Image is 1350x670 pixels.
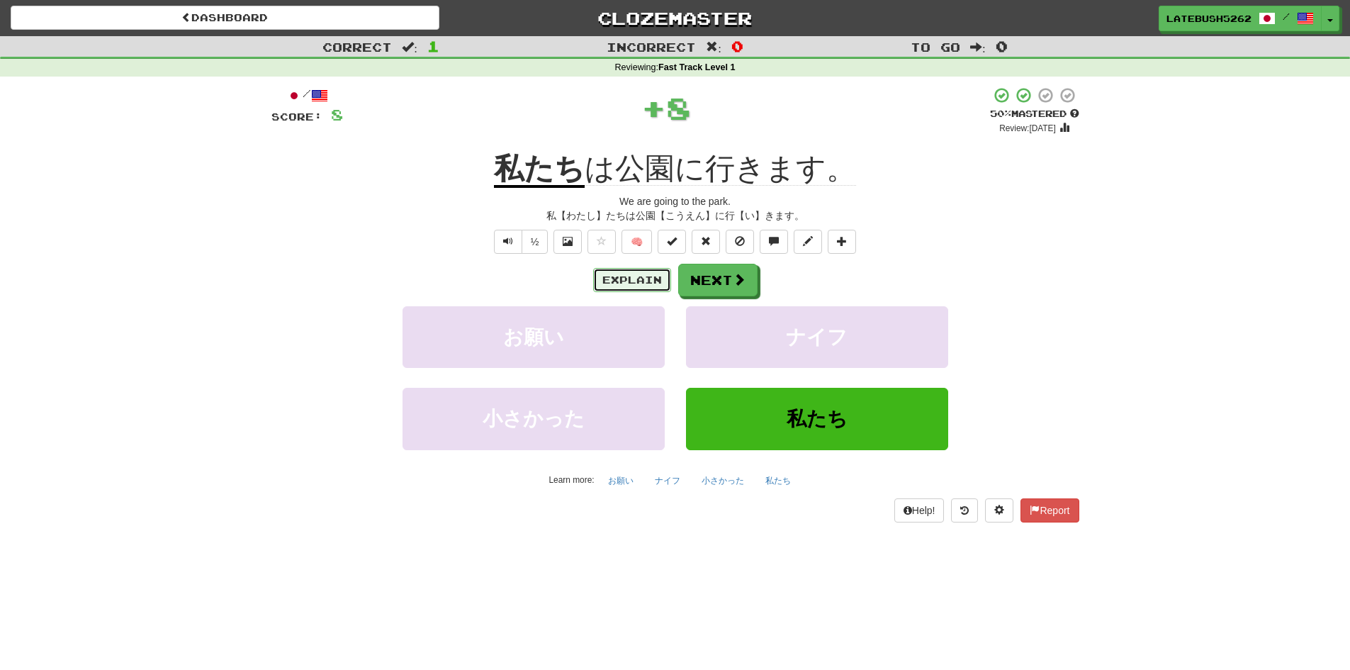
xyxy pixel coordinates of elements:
[461,6,889,30] a: Clozemaster
[678,264,758,296] button: Next
[483,408,585,430] span: 小さかった
[322,40,392,54] span: Correct
[549,475,594,485] small: Learn more:
[403,388,665,450] button: 小さかった
[894,498,945,523] button: Help!
[686,388,948,450] button: 私たち
[494,230,522,254] button: Play sentence audio (ctl+space)
[271,194,1079,208] div: We are going to the park.
[990,108,1079,121] div: Mastered
[787,408,848,430] span: 私たち
[1166,12,1251,25] span: LateBush5262
[593,268,671,292] button: Explain
[641,86,666,129] span: +
[758,470,799,491] button: 私たち
[522,230,549,254] button: ½
[686,306,948,368] button: ナイフ
[692,230,720,254] button: Reset to 0% Mastered (alt+r)
[828,230,856,254] button: Add to collection (alt+a)
[402,41,417,53] span: :
[427,38,439,55] span: 1
[607,40,696,54] span: Incorrect
[271,86,343,104] div: /
[1159,6,1322,31] a: LateBush5262 /
[491,230,549,254] div: Text-to-speech controls
[600,470,641,491] button: お願い
[996,38,1008,55] span: 0
[1020,498,1079,523] button: Report
[911,40,960,54] span: To go
[331,106,343,123] span: 8
[587,230,616,254] button: Favorite sentence (alt+f)
[621,230,652,254] button: 🧠
[647,470,688,491] button: ナイフ
[585,152,856,186] span: は公園に行きます。
[271,111,322,123] span: Score:
[706,41,721,53] span: :
[1283,11,1290,21] span: /
[794,230,822,254] button: Edit sentence (alt+d)
[731,38,743,55] span: 0
[666,90,691,125] span: 8
[503,326,564,348] span: お願い
[694,470,752,491] button: 小さかった
[760,230,788,254] button: Discuss sentence (alt+u)
[786,326,848,348] span: ナイフ
[951,498,978,523] button: Round history (alt+y)
[999,123,1056,133] small: Review: [DATE]
[11,6,439,30] a: Dashboard
[271,208,1079,223] div: 私【わたし】たちは公園【こうえん】に行【い】きます。
[553,230,582,254] button: Show image (alt+x)
[970,41,986,53] span: :
[403,306,665,368] button: お願い
[658,62,736,72] strong: Fast Track Level 1
[990,108,1011,119] span: 50 %
[658,230,686,254] button: Set this sentence to 100% Mastered (alt+m)
[494,152,585,188] u: 私たち
[726,230,754,254] button: Ignore sentence (alt+i)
